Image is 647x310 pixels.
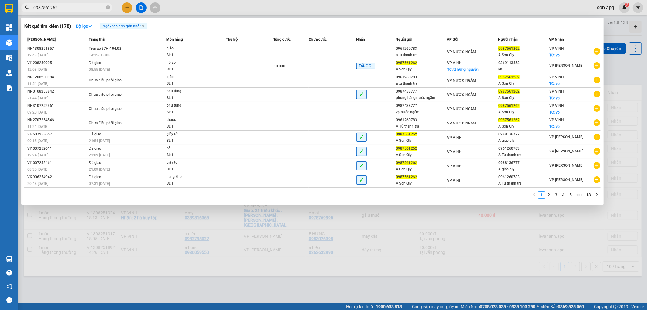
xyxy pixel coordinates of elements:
div: 0369113558 [498,60,549,66]
a: 3 [553,192,560,198]
span: VP Nhận [549,37,564,42]
span: Đã giao [89,146,101,151]
div: 0961260783 [498,145,549,152]
span: VP VINH [447,178,462,182]
div: đồ [167,145,212,152]
div: 0987438777 [396,88,446,95]
li: 18 [584,191,593,199]
span: Thu hộ [226,37,238,42]
span: plus-circle [594,176,600,183]
span: Ngày tạo đơn gần nhất [100,23,147,29]
span: VP VINH [550,46,564,51]
span: 08:55 [DATE] [89,67,110,72]
div: 0961260783 [396,74,446,80]
button: right [593,191,601,199]
div: Chưa điều phối giao [89,91,134,98]
span: 0987561262 [396,146,417,151]
li: 4 [560,191,567,199]
span: plus-circle [594,48,600,55]
span: 0987561262 [498,118,520,122]
div: SL: 1 [167,109,212,116]
div: SL: 1 [167,166,212,173]
div: 0988136777 [498,160,549,166]
span: VP VINH [447,135,462,140]
div: Chưa điều phối giao [89,120,134,127]
span: Đã giao [89,161,101,165]
span: VP NƯỚC NGẦM [447,50,476,54]
span: VP [PERSON_NAME] [550,135,584,139]
span: plus-circle [594,134,600,140]
div: A Tú thanh tra [498,152,549,158]
a: 5 [568,192,574,198]
div: A Sơn Qly [498,52,549,58]
span: 0987561262 [396,175,417,179]
span: VP VINH [447,61,462,65]
div: 0961260783 [396,117,446,123]
span: 0987561262 [498,104,520,108]
span: VP VINH [447,164,462,168]
div: giấy tờ [167,159,212,166]
span: ✓ [356,90,367,99]
span: TC: vp [550,82,560,86]
div: 0961260783 [396,46,446,52]
img: warehouse-icon [6,39,12,46]
span: VP NƯỚC NGẦM [447,107,476,111]
span: down [88,24,92,28]
span: plus-circle [594,119,600,126]
span: Nhãn [356,37,365,42]
img: warehouse-icon [6,70,12,76]
span: 12:24 [DATE] [27,153,48,157]
div: VI1007252461 [27,160,87,166]
div: SL: 1 [167,80,212,87]
span: 10.000 [274,64,285,68]
li: Next 5 Pages [575,191,584,199]
div: phong hàng nước ngầm [396,95,446,101]
span: [PERSON_NAME] [27,37,56,42]
span: 09:15 [DATE] [27,139,48,143]
span: close [142,25,145,28]
li: 1 [538,191,545,199]
span: 07:31 [DATE] [89,182,110,186]
span: plus-circle [594,77,600,83]
div: SL: 1 [167,52,212,59]
span: plus-circle [594,62,600,69]
div: 0988136777 [498,131,549,138]
li: 2 [545,191,553,199]
span: ✓ [356,133,367,142]
span: VP [PERSON_NAME] [550,63,584,68]
span: 14:15 - 13/08 [89,53,110,57]
div: phu tùng [167,88,212,95]
span: plus-circle [594,105,600,112]
span: Tổng cước [273,37,291,42]
span: VP NƯỚC NGẦM [447,93,476,97]
a: 18 [585,192,593,198]
span: ĐÃ GỌI [356,63,375,69]
span: VP VINH [550,89,564,94]
img: logo-vxr [5,4,13,13]
li: 5 [567,191,575,199]
span: TC: vp [550,110,560,114]
a: 2 [546,192,552,198]
div: A Sơn Qly [396,138,446,144]
span: 11:24 [DATE] [27,124,48,129]
span: Đã giao [89,61,101,65]
div: a tu thanh tra [396,80,446,87]
li: Next Page [593,191,601,199]
span: VP VINH [550,75,564,79]
span: 12:43 [DATE] [27,53,48,57]
div: VI2906254942 [27,174,87,180]
img: warehouse-icon [6,55,12,61]
span: plus-circle [594,162,600,169]
div: SL: 1 [167,152,212,158]
span: Trạng thái [89,37,105,42]
span: Đã giao [89,132,101,136]
div: a tu thanh tra [396,52,446,58]
span: 08:35 [DATE] [27,167,48,172]
span: VP VINH [550,104,564,108]
div: SL: 1 [167,138,212,144]
span: VP [PERSON_NAME] [550,149,584,153]
div: Chưa điều phối giao [89,106,134,112]
div: SL: 1 [167,95,212,101]
div: hồ sơ [167,60,212,66]
div: kh [498,66,549,73]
